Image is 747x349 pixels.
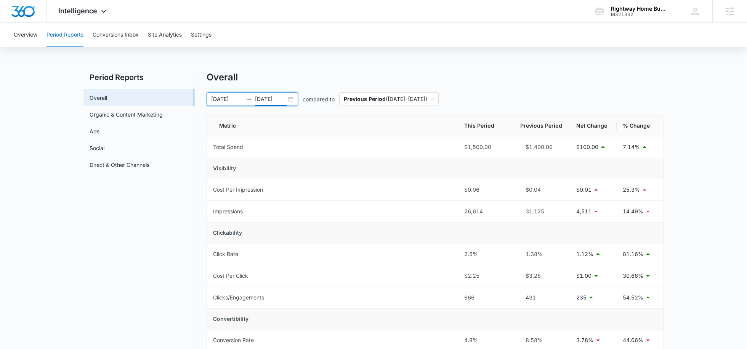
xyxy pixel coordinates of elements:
[520,336,564,344] div: 8.58%
[213,272,248,280] div: Cost Per Click
[464,293,508,302] div: 666
[576,250,593,258] p: 1.12%
[576,207,592,216] p: 4,511
[93,23,139,47] button: Conversions Inbox
[520,250,564,258] div: 1.38%
[623,336,643,344] p: 44.06%
[211,95,243,103] input: Start date
[90,127,99,135] a: Ads
[623,293,643,302] p: 54.52%
[14,23,37,47] button: Overview
[191,23,212,47] button: Settings
[464,250,508,258] div: 2.5%
[611,12,667,17] div: account id
[255,95,287,103] input: End date
[207,158,664,179] td: Visibility
[514,115,570,136] th: Previous Period
[623,272,643,280] p: 30.66%
[207,309,664,330] td: Convertibility
[611,6,667,12] div: account name
[344,93,434,106] span: ( [DATE] – [DATE] )
[520,143,564,151] div: $1,400.00
[90,110,163,118] a: Organic & Content Marketing
[213,336,254,344] div: Conversion Rate
[148,23,182,47] button: Site Analytics
[213,293,264,302] div: Clicks/Engagements
[207,72,238,83] h1: Overall
[46,23,83,47] button: Period Reports
[623,143,640,151] p: 7.14%
[207,115,458,136] th: Metric
[246,96,252,102] span: swap-right
[458,115,514,136] th: This Period
[58,7,97,15] span: Intelligence
[90,144,104,152] a: Social
[520,186,564,194] div: $0.04
[213,186,263,194] div: Cost Per Impression
[623,207,643,216] p: 14.49%
[213,143,243,151] div: Total Spend
[464,186,508,194] div: $0.06
[344,96,386,102] p: Previous Period
[303,95,335,103] p: compared to
[464,336,508,344] div: 4.8%
[623,250,643,258] p: 81.16%
[623,186,640,194] p: 25.3%
[576,143,598,151] p: $100.00
[213,207,243,216] div: Impressions
[464,207,508,216] div: 26,614
[520,293,564,302] div: 431
[90,94,107,102] a: Overall
[246,96,252,102] span: to
[520,272,564,280] div: $3.25
[90,161,149,169] a: Direct & Other Channels
[576,186,592,194] p: $0.01
[570,115,617,136] th: Net Change
[464,272,508,280] div: $2.25
[464,143,508,151] div: $1,500.00
[576,336,593,344] p: 3.78%
[576,272,592,280] p: $1.00
[213,250,238,258] div: Click Rate
[576,293,587,302] p: 235
[83,72,194,83] h2: Period Reports
[520,207,564,216] div: 31,125
[207,223,664,243] td: Clickability
[617,115,664,136] th: % Change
